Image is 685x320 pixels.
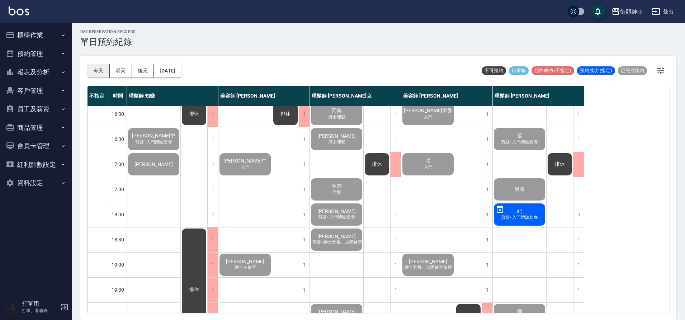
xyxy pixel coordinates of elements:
[3,44,69,63] button: 預約管理
[482,278,492,302] div: 1
[424,158,432,164] span: 張
[331,189,342,196] span: 理髮
[403,264,453,270] span: 紳士套餐、加購修容修眉
[131,133,177,139] span: [PERSON_NAME]中
[3,137,69,155] button: 會員卡管理
[299,202,310,227] div: 1
[22,300,58,307] h5: 打單用
[577,67,615,74] span: 預約成功 (指定)
[573,152,584,177] div: 1
[225,259,266,264] span: [PERSON_NAME]
[207,278,218,302] div: 1
[573,102,584,127] div: 1
[513,186,526,193] span: 過路
[390,127,401,152] div: 1
[370,161,383,168] span: 排休
[390,177,401,202] div: 1
[3,26,69,44] button: 櫃檯作業
[500,139,539,145] span: 剪髮+入門體驗套餐
[327,114,347,120] span: 男士理髮
[618,67,647,74] span: 已完成預約
[482,227,492,252] div: 1
[330,183,343,189] span: 至鈞
[330,108,343,114] span: 阿典
[218,86,310,106] div: 美容師 [PERSON_NAME]
[516,133,524,139] span: 張
[316,234,357,239] span: [PERSON_NAME]
[9,6,29,15] img: Logo
[88,86,109,106] div: 不指定
[573,253,584,277] div: 1
[110,64,132,77] button: 明天
[80,29,136,34] h2: day Reservation records
[299,177,310,202] div: 1
[299,102,310,127] div: 1
[609,4,646,19] button: 街頭紳士
[482,253,492,277] div: 1
[109,227,127,252] div: 18:30
[390,152,401,177] div: 1
[390,278,401,302] div: 1
[109,202,127,227] div: 18:00
[3,100,69,118] button: 員工及薪資
[573,177,584,202] div: 1
[482,177,492,202] div: 1
[207,227,218,252] div: 1
[316,133,357,139] span: [PERSON_NAME]
[109,252,127,277] div: 19:00
[573,227,584,252] div: 1
[401,86,493,106] div: 美容師 [PERSON_NAME]
[390,102,401,127] div: 1
[390,253,401,277] div: 1
[493,86,584,106] div: 理髮師 [PERSON_NAME]
[233,264,258,270] span: 紳士＋修容
[482,127,492,152] div: 1
[109,86,127,106] div: 時間
[299,278,310,302] div: 1
[482,67,506,74] span: 不可預約
[573,127,584,152] div: 1
[207,102,218,127] div: 1
[407,259,449,264] span: [PERSON_NAME]
[309,239,370,245] span: 剪髮+紳士套餐、加購修容修眉
[422,164,434,170] span: 入門
[240,164,251,170] span: 入門
[207,152,218,177] div: 1
[109,102,127,127] div: 16:00
[3,174,69,192] button: 資料設定
[316,208,357,214] span: [PERSON_NAME]
[620,7,643,16] div: 街頭紳士
[299,227,310,252] div: 1
[509,67,529,74] span: 待審核
[3,118,69,137] button: 商品管理
[299,127,310,152] div: 1
[299,253,310,277] div: 1
[154,64,181,77] button: [DATE]
[482,152,492,177] div: 1
[188,111,200,117] span: 排休
[390,227,401,252] div: 1
[207,127,218,152] div: 1
[109,152,127,177] div: 17:00
[3,155,69,174] button: 紅利點數設定
[109,277,127,302] div: 19:30
[316,309,357,315] span: [PERSON_NAME]
[591,4,605,19] button: save
[649,5,676,18] button: 登出
[207,177,218,202] div: 1
[22,307,58,314] p: 打單、看報表
[3,81,69,100] button: 客戶管理
[188,287,200,293] span: 排休
[207,253,218,277] div: 1
[422,114,434,120] span: 入門
[317,214,356,220] span: 剪髮+入門體驗套餐
[327,139,347,145] span: 男士理髮
[207,202,218,227] div: 1
[500,215,539,221] span: 剪髮+入門體驗套餐
[3,63,69,81] button: 報表及分析
[80,37,136,47] h3: 單日預約紀錄
[516,309,524,315] span: 鄭
[553,161,566,168] span: 排休
[109,127,127,152] div: 16:30
[132,64,154,77] button: 後天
